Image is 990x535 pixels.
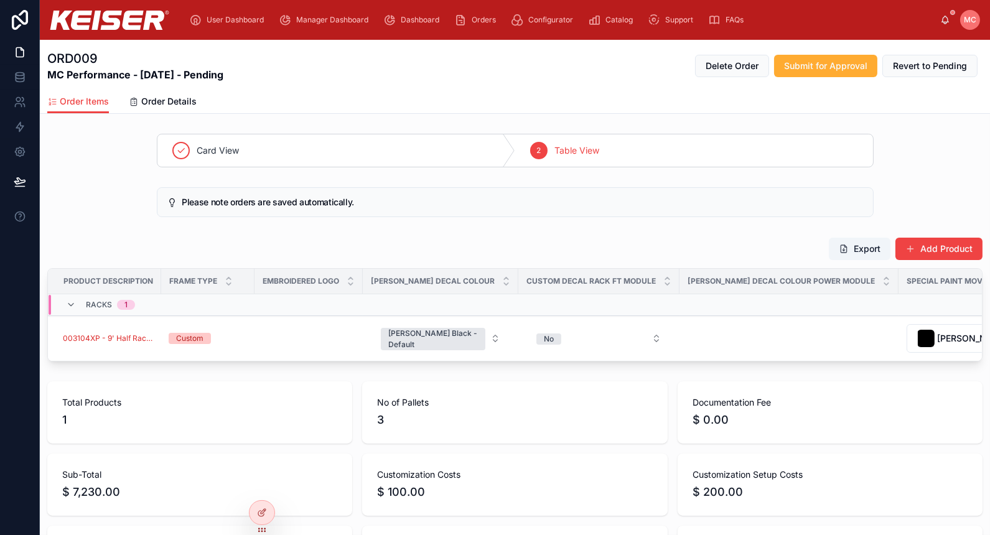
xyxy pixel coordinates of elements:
a: FAQs [704,9,752,31]
span: User Dashboard [207,15,264,25]
a: Configurator [507,9,582,31]
span: 1 [62,411,337,429]
span: Catalog [605,15,633,25]
span: Embroidered Logo [263,276,339,286]
button: Export [829,238,890,260]
span: Delete Order [706,60,759,72]
strong: MC Performance - [DATE] - Pending [47,67,223,82]
button: Select Button [371,322,510,355]
span: Racks [86,300,112,310]
span: Total Products [62,396,337,409]
span: Submit for Approval [784,60,867,72]
span: Dashboard [401,15,439,25]
div: Custom [176,333,203,344]
button: Revert to Pending [882,55,978,77]
div: [PERSON_NAME] Black - Default [388,328,478,350]
span: $ 200.00 [693,483,968,501]
img: App logo [50,11,169,30]
div: scrollable content [179,6,940,34]
span: $ 100.00 [377,483,652,501]
a: Support [644,9,702,31]
span: Manager Dashboard [296,15,368,25]
a: User Dashboard [185,9,273,31]
h5: Please note orders are saved automatically. [182,198,862,207]
h1: ORD009 [47,50,223,67]
a: Dashboard [380,9,448,31]
span: Card View [197,144,240,157]
span: 3 [377,411,652,429]
span: Custom Decal Rack FT Module [526,276,656,286]
a: Catalog [584,9,642,31]
a: 003104XP - 9' Half Rack with Short Base [63,333,154,343]
span: MC [964,15,976,25]
a: Order Items [47,90,109,114]
span: Product Description [63,276,153,286]
span: Sub-Total [62,468,337,481]
span: $ 0.00 [693,411,968,429]
span: $ 7,230.00 [62,483,337,501]
button: Submit for Approval [774,55,877,77]
span: [PERSON_NAME] Decal Colour [371,276,495,286]
a: Manager Dashboard [275,9,377,31]
span: Orders [472,15,496,25]
span: Order Items [60,95,109,108]
span: [PERSON_NAME] Decal Colour Power Module [688,276,875,286]
span: Table View [555,144,600,157]
button: Add Product [895,238,983,260]
span: No of Pallets [377,396,652,409]
span: Support [665,15,693,25]
div: No [544,333,554,345]
a: Orders [451,9,505,31]
span: FAQs [726,15,744,25]
span: Customization Costs [377,468,652,481]
span: Order Details [141,95,197,108]
span: Revert to Pending [893,60,967,72]
span: Customization Setup Costs [693,468,968,481]
span: Frame Type [169,276,217,286]
span: 2 [536,146,541,156]
div: 1 [124,300,128,310]
button: Delete Order [695,55,769,77]
a: Order Details [129,90,197,115]
span: Documentation Fee [693,396,968,409]
span: Configurator [528,15,573,25]
button: Select Button [526,327,671,350]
